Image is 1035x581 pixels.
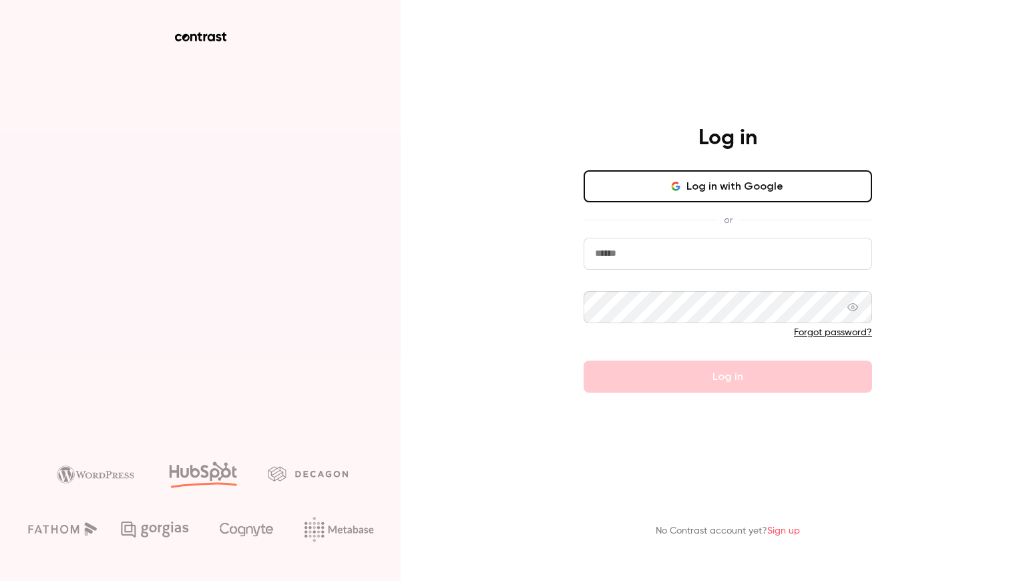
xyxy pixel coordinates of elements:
[584,170,872,202] button: Log in with Google
[794,328,872,337] a: Forgot password?
[717,213,739,227] span: or
[767,526,800,536] a: Sign up
[698,125,757,152] h4: Log in
[268,466,348,481] img: decagon
[656,524,800,538] p: No Contrast account yet?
